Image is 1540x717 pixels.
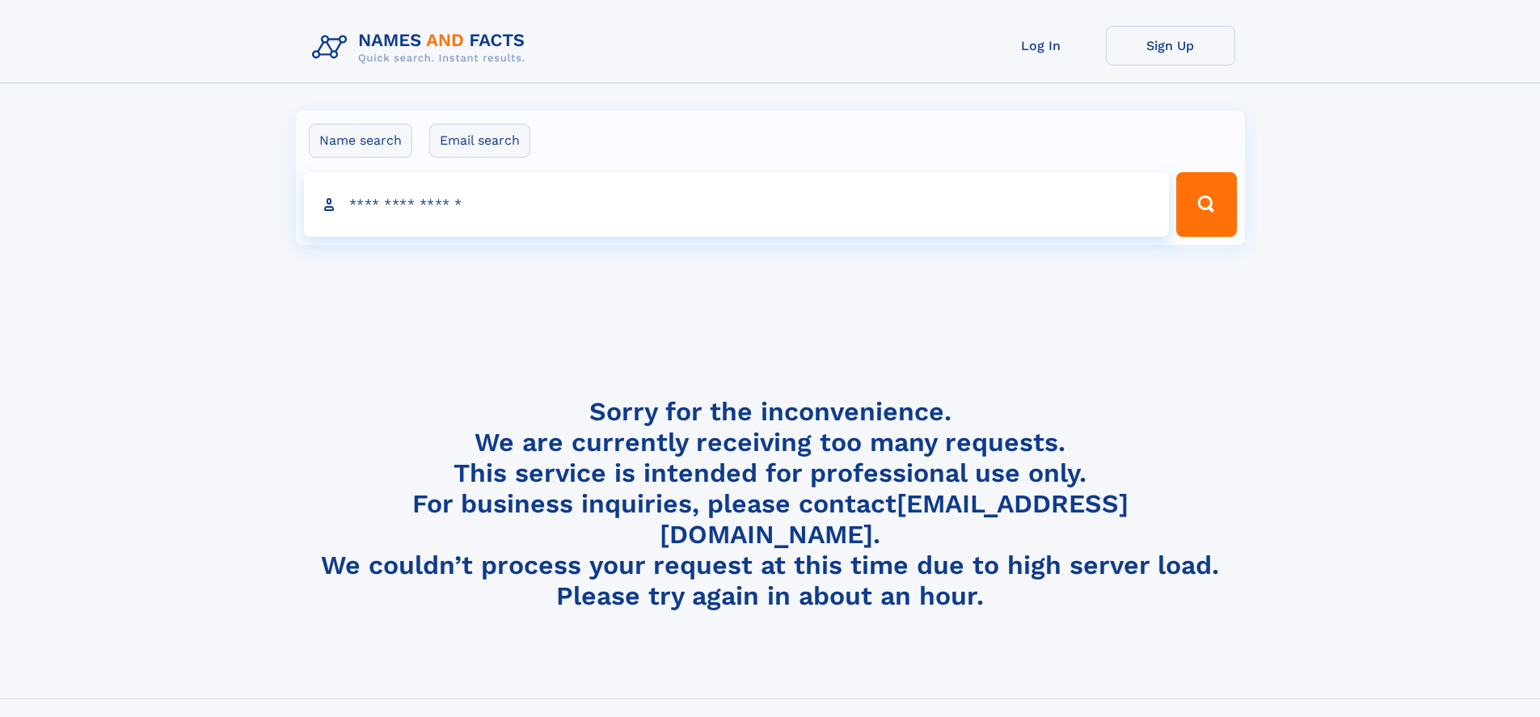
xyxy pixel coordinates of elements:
[306,396,1235,612] h4: Sorry for the inconvenience. We are currently receiving too many requests. This service is intend...
[1106,26,1235,65] a: Sign Up
[429,124,530,158] label: Email search
[1176,172,1236,237] button: Search Button
[660,488,1129,550] a: [EMAIL_ADDRESS][DOMAIN_NAME]
[977,26,1106,65] a: Log In
[306,26,538,70] img: Logo Names and Facts
[304,172,1170,237] input: search input
[309,124,412,158] label: Name search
